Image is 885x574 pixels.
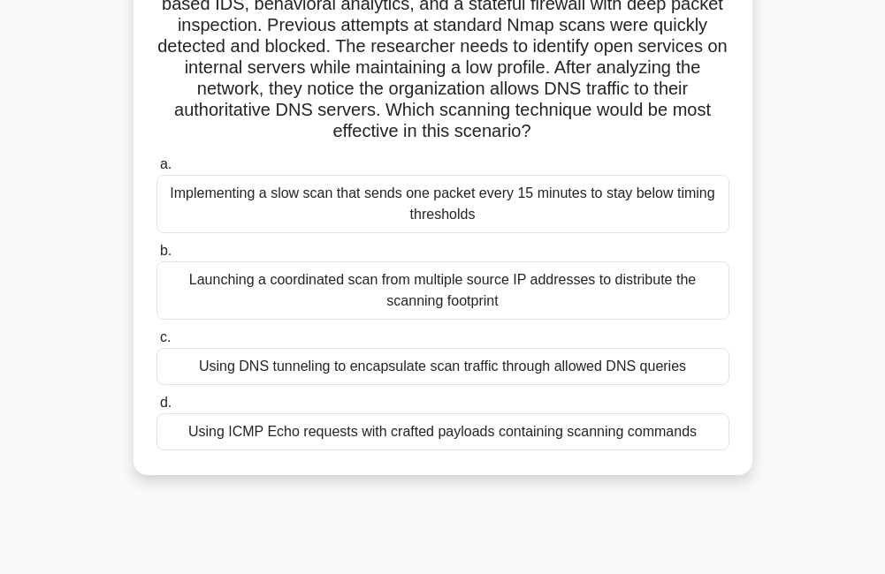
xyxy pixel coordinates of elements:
div: Launching a coordinated scan from multiple source IP addresses to distribute the scanning footprint [156,261,729,320]
span: d. [160,395,172,410]
div: Using DNS tunneling to encapsulate scan traffic through allowed DNS queries [156,348,729,385]
span: b. [160,243,172,258]
div: Using ICMP Echo requests with crafted payloads containing scanning commands [156,413,729,450]
span: a. [160,156,172,171]
div: Implementing a slow scan that sends one packet every 15 minutes to stay below timing thresholds [156,175,729,233]
span: c. [160,329,171,344]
